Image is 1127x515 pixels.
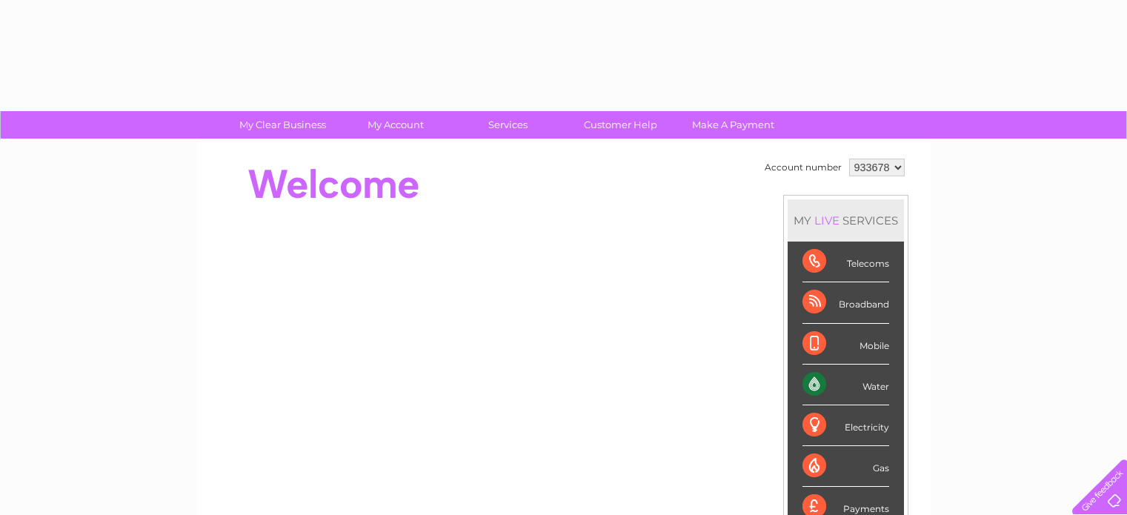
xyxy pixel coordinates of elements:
[811,213,842,227] div: LIVE
[802,446,889,487] div: Gas
[672,111,794,139] a: Make A Payment
[802,405,889,446] div: Electricity
[761,155,845,180] td: Account number
[802,324,889,365] div: Mobile
[788,199,904,242] div: MY SERVICES
[802,242,889,282] div: Telecoms
[802,282,889,323] div: Broadband
[559,111,682,139] a: Customer Help
[334,111,456,139] a: My Account
[222,111,344,139] a: My Clear Business
[447,111,569,139] a: Services
[802,365,889,405] div: Water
